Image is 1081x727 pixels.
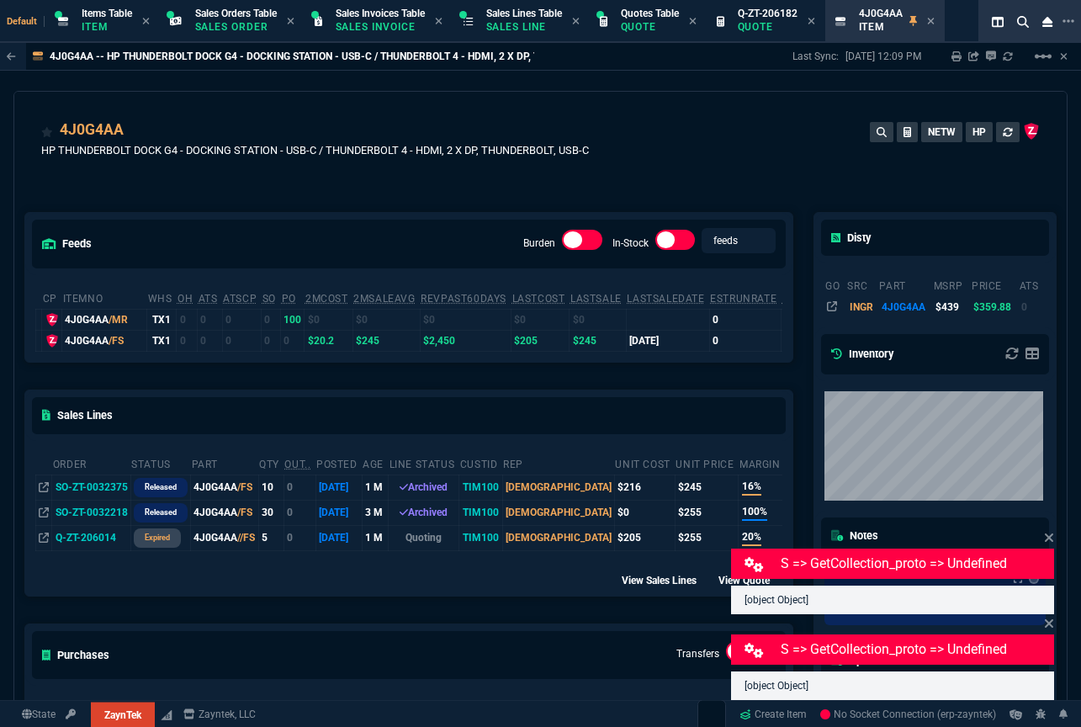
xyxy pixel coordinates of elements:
[459,525,502,550] td: TIM100
[222,330,262,351] td: 0
[420,330,511,351] td: $2,450
[281,309,305,330] td: 100
[745,678,1041,693] p: [object Object]
[782,309,829,330] td: $0
[82,8,132,19] span: Items Table
[446,696,492,720] th: Rec'd
[675,451,739,475] th: Unit Price
[511,309,570,330] td: $0
[573,696,621,720] th: Date
[921,122,962,142] button: NETW
[1010,12,1036,32] nx-icon: Search
[808,15,815,29] nx-icon: Close Tab
[486,8,562,19] span: Sales Lines Table
[237,507,252,518] span: /FS
[831,346,893,362] h5: Inventory
[742,504,767,521] span: 100%
[262,330,281,351] td: 0
[195,8,277,19] span: Sales Orders Table
[82,20,132,34] p: Item
[17,707,61,722] a: Global State
[41,142,589,158] p: HP THUNDERBOLT DOCK G4 - DOCKING STATION - USB-C / THUNDERBOLT 4 - HDMI, 2 X DP, THUNDERBOLT, USB-C
[739,451,785,475] th: Margin
[726,641,766,668] div: Transfers
[315,525,362,550] td: [DATE]
[733,702,813,727] a: Create Item
[792,50,845,63] p: Last Sync:
[353,293,415,305] abbr: Avg Sale from SO invoices for 2 months
[411,696,446,720] th: Qty
[459,500,502,525] td: TIM100
[459,475,502,500] td: TIM100
[191,525,258,550] td: 4J0G4AA
[570,293,622,305] abbr: The last SO Inv price. No time limit. (ignore zeros)
[846,273,878,296] th: src
[109,314,128,326] span: /MR
[52,525,130,550] td: Q-ZT-206014
[145,480,177,494] p: Released
[281,330,305,351] td: 0
[621,8,679,19] span: Quotes Table
[502,500,614,525] td: [DEMOGRAPHIC_DATA]
[745,592,1041,608] p: [object Object]
[655,230,696,257] div: In-Stock
[147,285,177,310] th: WHS
[1036,12,1059,32] nx-icon: Close Workbench
[42,285,62,310] th: cp
[878,296,932,316] td: 4J0G4AA
[305,293,348,305] abbr: Avg cost of all PO invoices for 2 months
[262,293,276,305] abbr: Total units on open Sales Orders
[512,293,565,305] abbr: The last purchase cost from PO Order
[846,296,878,316] td: INGR
[262,309,281,330] td: 0
[362,500,388,525] td: 3 M
[258,500,283,525] td: 30
[626,330,709,351] td: [DATE]
[177,309,198,330] td: 0
[191,451,258,475] th: Part
[57,696,175,720] th: Order
[258,451,283,475] th: QTY
[258,475,283,500] td: 10
[622,571,712,588] div: View Sales Lines
[627,293,704,305] abbr: The date of the last SO Inv price. No time limit. (ignore zeros)
[570,309,626,330] td: $0
[621,696,656,720] th: Age
[352,309,420,330] td: $0
[237,481,252,493] span: /FS
[824,273,846,296] th: go
[675,500,739,525] td: $255
[781,554,1052,574] p: S => getCollection_proto => undefined
[255,696,319,720] th: Vendor
[782,330,829,351] td: $0
[710,293,776,305] abbr: Total sales within a 30 day window based on last time there was inventory
[782,293,825,305] abbr: Avg Cost of Inventory on-hand
[675,525,739,550] td: $255
[199,293,218,305] abbr: Total units in inventory => minus on SO => plus on PO
[676,648,719,660] label: Transfers
[39,532,49,544] nx-icon: Open In Opposite Panel
[617,505,672,520] div: $0
[283,525,315,550] td: 0
[305,309,352,330] td: $0
[621,20,679,34] p: Quote
[709,330,782,351] td: 0
[42,236,92,252] h5: feeds
[421,293,506,305] abbr: Total revenue past 60 days
[966,122,993,142] button: HP
[362,451,388,475] th: age
[60,119,124,141] div: 4J0G4AA
[1019,296,1046,316] td: 0
[391,530,456,545] p: Quoting
[614,451,675,475] th: Unit Cost
[878,273,932,296] th: part
[145,506,177,519] p: Released
[315,451,362,475] th: Posted
[391,505,456,520] div: Archived
[656,696,747,720] th: Purchaser
[39,481,49,493] nx-icon: Open In Opposite Panel
[502,475,614,500] td: [DEMOGRAPHIC_DATA]
[42,647,109,663] h5: Purchases
[362,525,388,550] td: 1 M
[62,285,147,310] th: ItemNo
